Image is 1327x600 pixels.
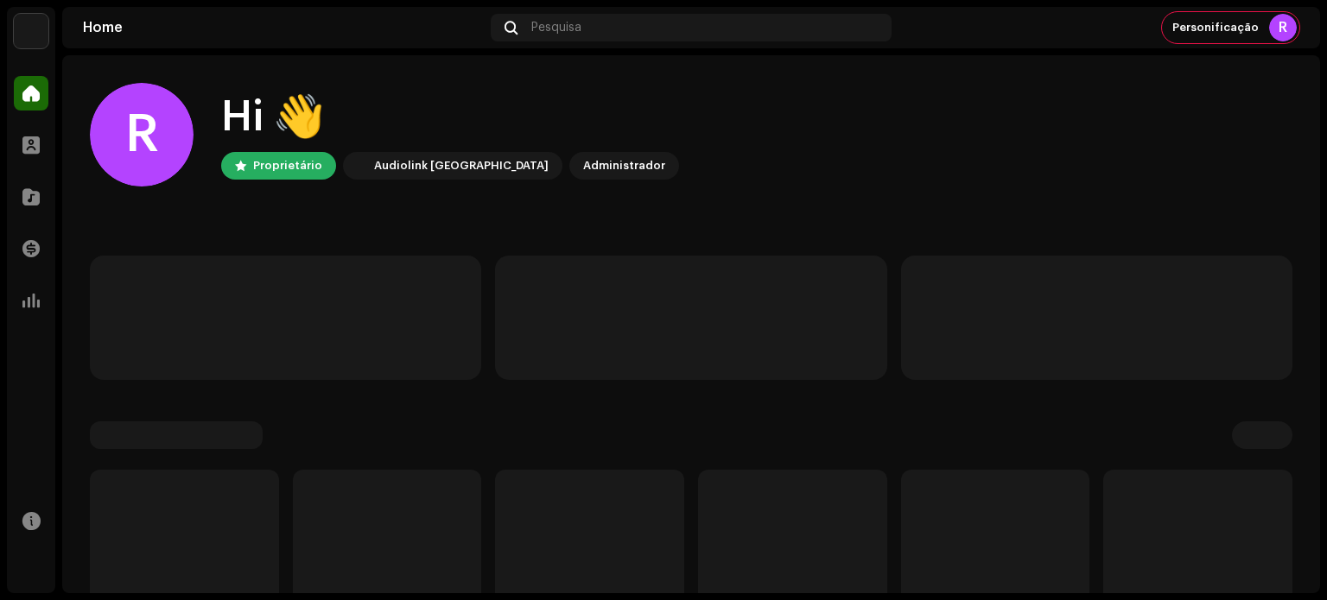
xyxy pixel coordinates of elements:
div: Proprietário [253,155,322,176]
div: R [90,83,194,186]
div: Home [83,21,484,35]
img: 730b9dfe-18b5-4111-b483-f30b0c182d82 [346,155,367,176]
div: Audiolink [GEOGRAPHIC_DATA] [374,155,549,176]
div: R [1269,14,1297,41]
img: 730b9dfe-18b5-4111-b483-f30b0c182d82 [14,14,48,48]
div: Hi 👋 [221,90,679,145]
span: Personificação [1172,21,1259,35]
span: Pesquisa [531,21,581,35]
div: Administrador [583,155,665,176]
